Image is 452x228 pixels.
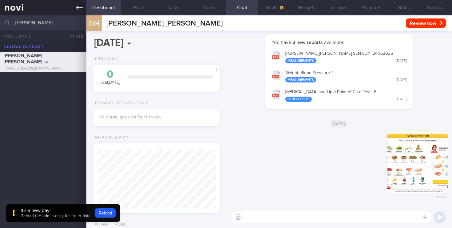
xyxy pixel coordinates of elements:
[21,207,90,214] div: It's a new day!
[406,18,446,28] button: Review now
[268,66,410,86] button: Weight, Blood Pressure 1 Measurements [DATE]
[272,39,407,46] p: You have available:
[62,30,86,42] button: Chats
[396,78,407,82] div: [DATE]
[396,59,407,63] div: [DATE]
[285,51,407,63] div: [PERSON_NAME] [PERSON_NAME] SEN LOY_ 24062025
[106,20,223,27] span: [PERSON_NAME] [PERSON_NAME]
[268,86,410,105] button: [MEDICAL_DATA] and Lipid Point of Care Tests 6 Blood Tests [DATE]
[285,97,312,102] div: Blood Tests
[99,69,122,86] div: kcal [DATE]
[285,70,407,83] div: Weight, Blood Pressure 1
[285,58,316,63] div: Measurements
[291,40,324,45] strong: 3 new reports
[387,132,448,194] img: Photo by Sue-Anne
[4,53,42,64] span: [PERSON_NAME] [PERSON_NAME]
[285,77,316,82] div: Measurements
[268,47,410,66] button: [PERSON_NAME] [PERSON_NAME] SEN LOY_24062025 Measurements [DATE]
[99,115,213,120] div: No activity goals set for this week
[99,69,122,80] div: 0
[330,120,348,127] span: [DATE]
[396,97,407,102] div: [DATE]
[93,101,148,106] div: Physical Activity Goals
[285,90,407,102] div: [MEDICAL_DATA] and Lipid Point of Care Tests 6
[95,208,116,218] button: Reload
[4,66,83,71] div: [EMAIL_ADDRESS][DOMAIN_NAME]
[85,12,103,35] div: DJH
[436,194,447,199] span: 10:50am
[93,135,129,140] div: Glucose (Daily)
[93,57,119,62] div: Diet (Daily)
[21,214,90,218] span: Reload the admin daily for fresh data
